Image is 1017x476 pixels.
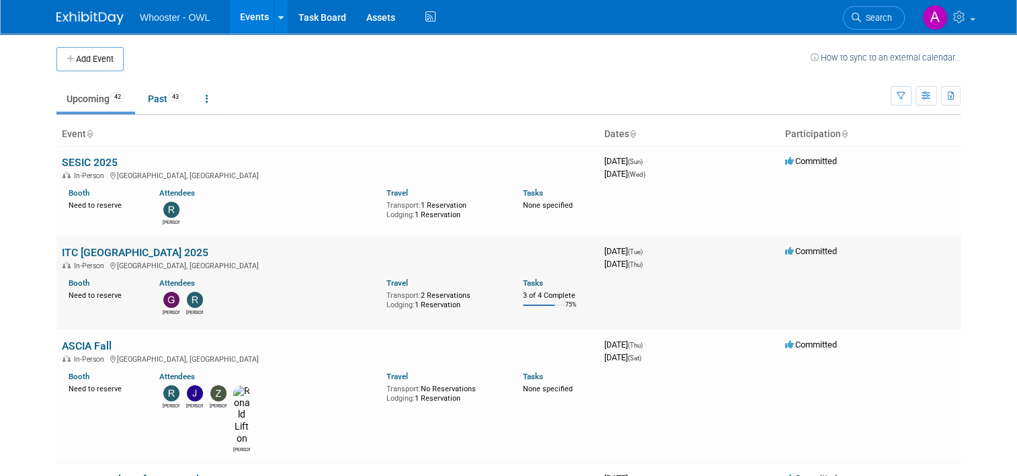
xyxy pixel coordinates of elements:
[387,291,421,300] span: Transport:
[628,171,645,178] span: (Wed)
[86,128,93,139] a: Sort by Event Name
[56,123,599,146] th: Event
[163,401,179,409] div: Richard Spradley
[387,210,415,219] span: Lodging:
[785,340,837,350] span: Committed
[62,353,594,364] div: [GEOGRAPHIC_DATA], [GEOGRAPHIC_DATA]
[387,278,408,288] a: Travel
[599,123,780,146] th: Dates
[387,372,408,381] a: Travel
[62,169,594,180] div: [GEOGRAPHIC_DATA], [GEOGRAPHIC_DATA]
[645,246,647,256] span: -
[523,188,543,198] a: Tasks
[69,188,89,198] a: Booth
[604,156,647,166] span: [DATE]
[69,288,139,301] div: Need to reserve
[62,340,112,352] a: ASCIA Fall
[56,47,124,71] button: Add Event
[604,340,647,350] span: [DATE]
[523,385,573,393] span: None specified
[604,246,647,256] span: [DATE]
[163,292,179,308] img: Gary LaFond
[628,354,641,362] span: (Sat)
[74,355,108,364] span: In-Person
[69,372,89,381] a: Booth
[233,385,250,445] img: Ronald Lifton
[159,278,195,288] a: Attendees
[63,171,71,178] img: In-Person Event
[233,445,250,453] div: Ronald Lifton
[163,385,179,401] img: Richard Spradley
[628,158,643,165] span: (Sun)
[186,308,203,316] div: Richard Spradley
[523,278,543,288] a: Tasks
[604,352,641,362] span: [DATE]
[63,262,71,268] img: In-Person Event
[163,218,179,226] div: Robert Dugan
[56,11,124,25] img: ExhibitDay
[387,385,421,393] span: Transport:
[645,156,647,166] span: -
[187,385,203,401] img: James Justus
[604,259,643,269] span: [DATE]
[604,169,645,179] span: [DATE]
[63,355,71,362] img: In-Person Event
[387,382,503,403] div: No Reservations 1 Reservation
[74,262,108,270] span: In-Person
[69,278,89,288] a: Booth
[628,342,643,349] span: (Thu)
[69,198,139,210] div: Need to reserve
[74,171,108,180] span: In-Person
[387,288,503,309] div: 2 Reservations 1 Reservation
[629,128,636,139] a: Sort by Start Date
[62,246,208,259] a: ITC [GEOGRAPHIC_DATA] 2025
[387,188,408,198] a: Travel
[387,201,421,210] span: Transport:
[387,301,415,309] span: Lodging:
[210,385,227,401] img: Zach Artz
[168,92,183,102] span: 43
[922,5,948,30] img: Abe Romero
[645,340,647,350] span: -
[187,292,203,308] img: Richard Spradley
[62,156,118,169] a: SESIC 2025
[523,201,573,210] span: None specified
[163,308,179,316] div: Gary LaFond
[523,291,594,301] div: 3 of 4 Complete
[387,394,415,403] span: Lodging:
[110,92,125,102] span: 42
[523,372,543,381] a: Tasks
[138,86,193,112] a: Past43
[628,261,643,268] span: (Thu)
[159,188,195,198] a: Attendees
[140,12,210,23] span: Whooster - OWL
[69,382,139,394] div: Need to reserve
[163,202,179,218] img: Robert Dugan
[843,6,905,30] a: Search
[56,86,135,112] a: Upcoming42
[186,401,203,409] div: James Justus
[387,198,503,219] div: 1 Reservation 1 Reservation
[628,248,643,255] span: (Tue)
[565,301,577,319] td: 75%
[62,260,594,270] div: [GEOGRAPHIC_DATA], [GEOGRAPHIC_DATA]
[159,372,195,381] a: Attendees
[210,401,227,409] div: Zach Artz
